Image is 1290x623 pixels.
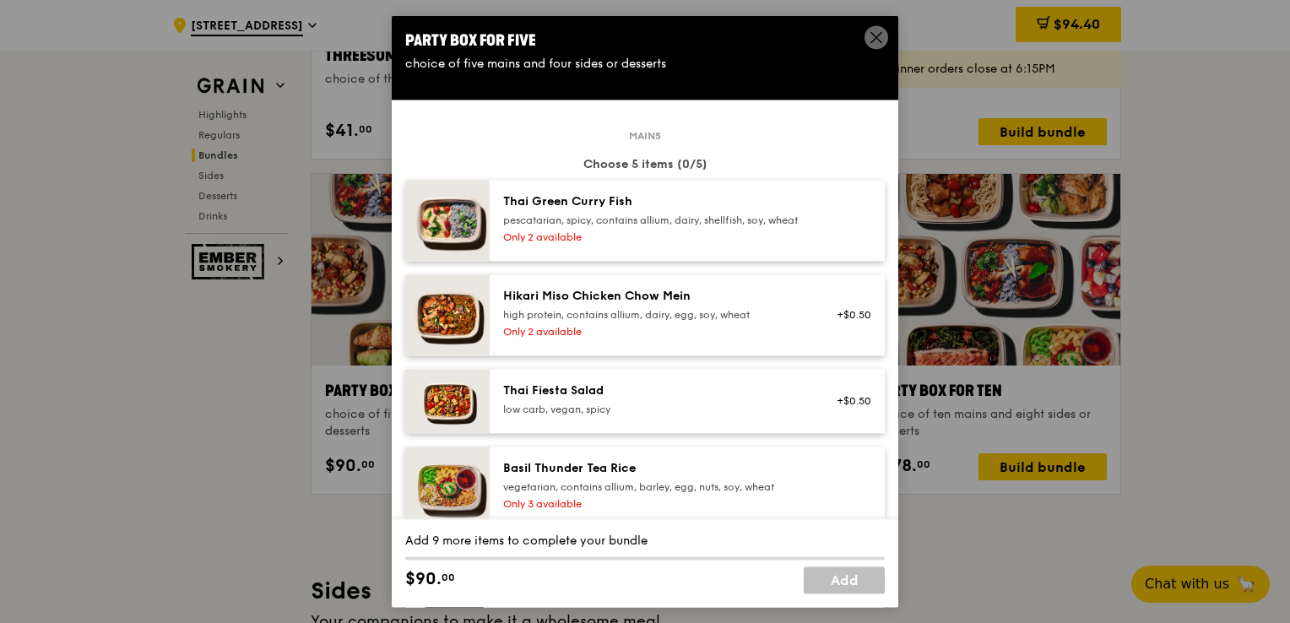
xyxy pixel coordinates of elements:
[405,534,885,550] div: Add 9 more items to complete your bundle
[827,394,871,408] div: +$0.50
[503,288,806,305] div: Hikari Miso Chicken Chow Mein
[405,274,490,355] img: daily_normal_Hikari_Miso_Chicken_Chow_Mein__Horizontal_.jpg
[405,180,490,261] img: daily_normal_HORZ-Thai-Green-Curry-Fish.jpg
[804,567,885,594] a: Add
[503,230,806,244] div: Only 2 available
[503,214,806,227] div: pescatarian, spicy, contains allium, dairy, shellfish, soy, wheat
[503,480,806,494] div: vegetarian, contains allium, barley, egg, nuts, soy, wheat
[503,460,806,477] div: Basil Thunder Tea Rice
[503,497,806,511] div: Only 3 available
[503,382,806,399] div: Thai Fiesta Salad
[405,369,490,433] img: daily_normal_Thai_Fiesta_Salad__Horizontal_.jpg
[405,156,885,173] div: Choose 5 items (0/5)
[827,308,871,322] div: +$0.50
[503,308,806,322] div: high protein, contains allium, dairy, egg, soy, wheat
[503,193,806,210] div: Thai Green Curry Fish
[503,325,806,339] div: Only 2 available
[622,129,668,143] span: Mains
[405,29,885,52] div: Party Box for Five
[503,403,806,416] div: low carb, vegan, spicy
[405,56,885,73] div: choice of five mains and four sides or desserts
[442,572,455,585] span: 00
[405,567,442,593] span: $90.
[405,447,490,528] img: daily_normal_HORZ-Basil-Thunder-Tea-Rice.jpg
